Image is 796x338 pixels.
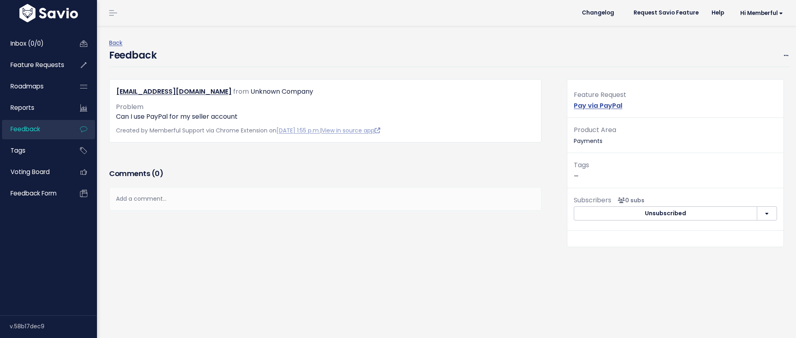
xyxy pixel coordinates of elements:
[11,125,40,133] span: Feedback
[116,87,232,96] a: [EMAIL_ADDRESS][DOMAIN_NAME]
[11,82,44,90] span: Roadmaps
[2,56,67,74] a: Feature Requests
[11,39,44,48] span: Inbox (0/0)
[155,168,160,178] span: 0
[11,168,50,176] span: Voting Board
[2,163,67,181] a: Voting Board
[705,7,731,19] a: Help
[116,102,143,111] span: Problem
[109,168,541,179] h3: Comments ( )
[109,187,541,211] div: Add a comment...
[2,141,67,160] a: Tags
[17,4,80,22] img: logo-white.9d6f32f41409.svg
[2,77,67,96] a: Roadmaps
[233,87,249,96] span: from
[574,206,757,221] button: Unsubscribed
[116,126,380,134] span: Created by Memberful Support via Chrome Extension on |
[582,10,614,16] span: Changelog
[574,125,616,134] span: Product Area
[2,34,67,53] a: Inbox (0/0)
[109,48,156,63] h4: Feedback
[11,103,34,112] span: Reports
[10,316,97,337] div: v.58b17dec9
[574,90,626,99] span: Feature Request
[11,189,57,197] span: Feedback form
[731,7,790,19] a: Hi Memberful
[109,39,122,47] a: Back
[2,184,67,203] a: Feedback form
[574,101,622,110] a: Pay via PayPal
[251,86,313,98] div: Unknown Company
[2,99,67,117] a: Reports
[574,160,589,170] span: Tags
[322,126,380,134] a: View in source app
[116,112,535,122] p: Can I use PayPal for my seller account
[11,146,25,155] span: Tags
[2,120,67,139] a: Feedback
[574,124,777,146] p: Payments
[276,126,320,134] a: [DATE] 1:55 p.m.
[627,7,705,19] a: Request Savio Feature
[11,61,64,69] span: Feature Requests
[574,160,777,181] p: —
[574,195,611,205] span: Subscribers
[615,196,644,204] span: <p><strong>Subscribers</strong><br><br> No subscribers yet<br> </p>
[740,10,783,16] span: Hi Memberful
